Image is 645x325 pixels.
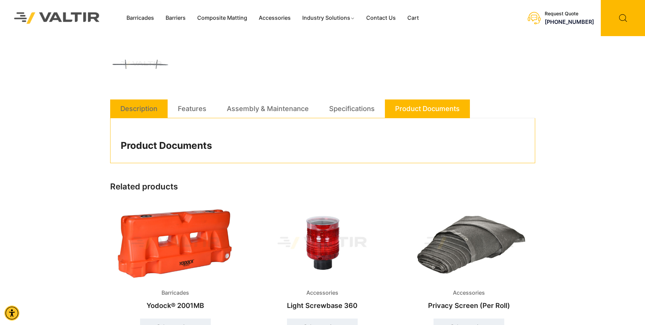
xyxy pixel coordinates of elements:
[257,298,387,313] h2: Light Screwbase 360
[110,204,241,313] a: BarricadesYodock® 2001MB
[404,204,534,282] img: Accessories
[296,13,361,23] a: Industry Solutions
[110,182,535,192] h2: Related products
[191,13,253,23] a: Composite Matting
[329,99,375,118] a: Specifications
[360,13,402,23] a: Contact Us
[545,11,594,17] div: Request Quote
[404,298,534,313] h2: Privacy Screen (Per Roll)
[110,204,241,282] img: Barricades
[4,306,19,321] div: Accessibility Menu
[120,99,157,118] a: Description
[110,46,171,82] img: A long, straight metal bar with two perpendicular extensions on either side, likely a tool or par...
[110,298,241,313] h2: Yodock® 2001MB
[160,13,191,23] a: Barriers
[448,288,490,298] span: Accessories
[395,99,460,118] a: Product Documents
[257,204,387,313] a: AccessoriesLight Screwbase 360
[301,288,343,298] span: Accessories
[253,13,296,23] a: Accessories
[156,288,194,298] span: Barricades
[402,13,425,23] a: Cart
[121,13,160,23] a: Barricades
[404,204,534,313] a: AccessoriesPrivacy Screen (Per Roll)
[178,99,206,118] a: Features
[5,3,109,33] img: Valtir Rentals
[257,204,387,282] img: Accessories
[121,140,525,152] h2: Product Documents
[227,99,309,118] a: Assembly & Maintenance
[545,18,594,25] a: call (888) 496-3625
